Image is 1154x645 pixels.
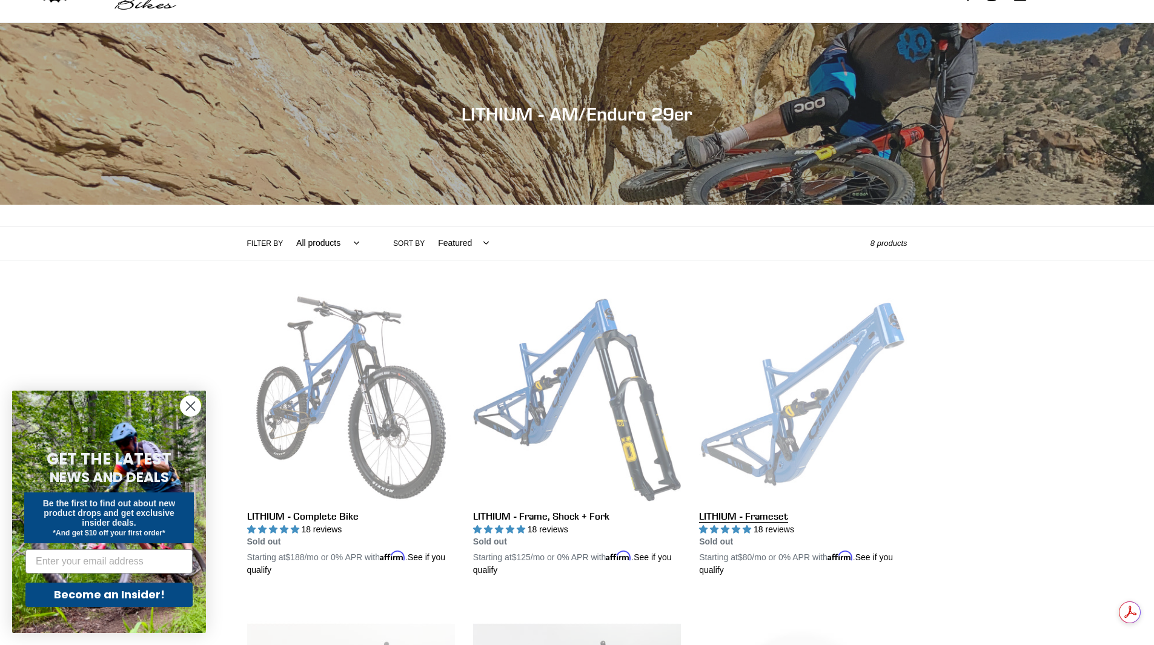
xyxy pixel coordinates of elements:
label: Sort by [393,238,425,249]
span: NEWS AND DEALS [50,468,169,487]
input: Enter your email address [25,549,193,574]
span: *And get $10 off your first order* [53,529,165,537]
button: Close dialog [180,395,201,417]
span: LITHIUM - AM/Enduro 29er [462,103,692,125]
span: GET THE LATEST [47,448,171,470]
span: 8 products [870,239,907,248]
span: Be the first to find out about new product drops and get exclusive insider deals. [43,498,176,528]
label: Filter by [247,238,284,249]
button: Become an Insider! [25,583,193,607]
